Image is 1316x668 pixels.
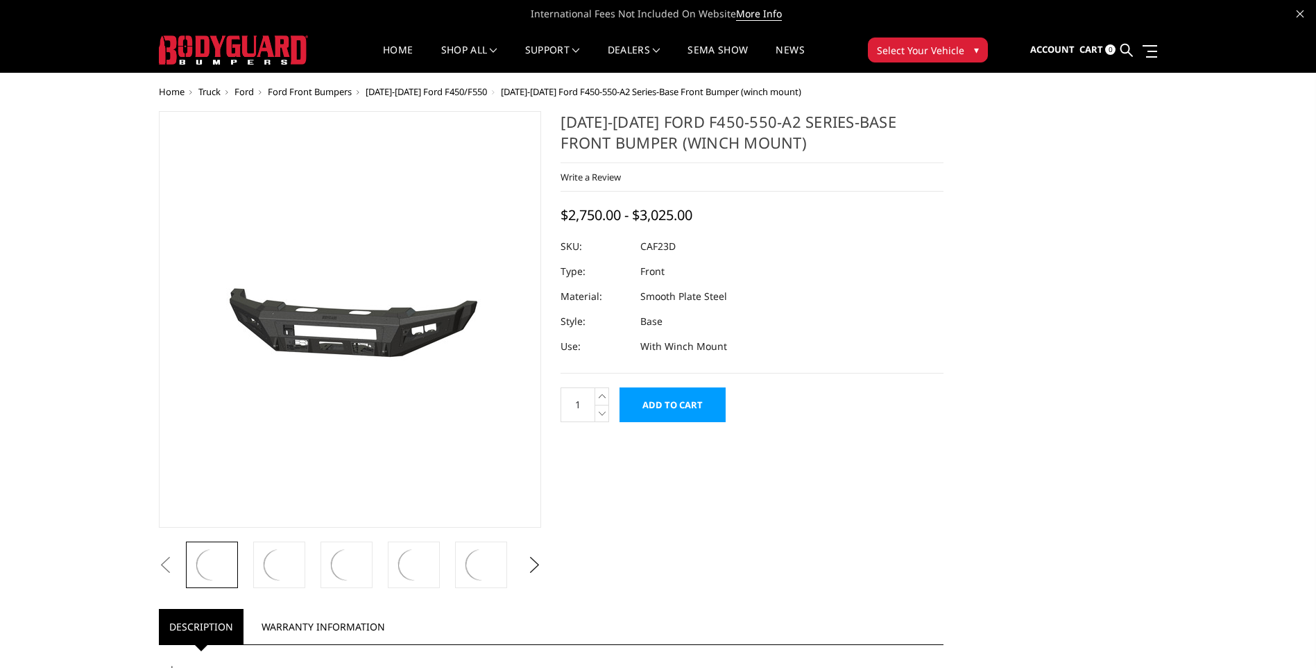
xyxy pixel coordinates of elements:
button: Previous [155,555,176,576]
a: SEMA Show [687,45,748,72]
a: [DATE]-[DATE] Ford F450/F550 [366,85,487,98]
img: 2023-2025 Ford F450-550-A2 Series-Base Front Bumper (winch mount) [176,238,523,401]
a: Support [525,45,580,72]
img: 2023-2025 Ford F450-550-A2 Series-Base Front Bumper (winch mount) [462,546,500,584]
dt: SKU: [561,234,630,259]
a: News [776,45,804,72]
dt: Style: [561,309,630,334]
a: Home [159,85,185,98]
dd: Front [640,259,665,284]
a: Ford Front Bumpers [268,85,352,98]
button: Select Your Vehicle [868,37,988,62]
dd: With Winch Mount [640,334,727,359]
img: 2023-2025 Ford F450-550-A2 Series-Base Front Bumper (winch mount) [260,546,298,584]
dd: Base [640,309,663,334]
a: Dealers [608,45,660,72]
a: 2023-2025 Ford F450-550-A2 Series-Base Front Bumper (winch mount) [159,111,542,528]
a: Account [1030,31,1075,69]
a: Cart 0 [1079,31,1116,69]
span: $2,750.00 - $3,025.00 [561,206,692,224]
a: shop all [441,45,497,72]
dt: Type: [561,259,630,284]
a: Home [383,45,413,72]
span: Select Your Vehicle [877,43,964,58]
img: 2023-2025 Ford F450-550-A2 Series-Base Front Bumper (winch mount) [395,546,433,584]
a: Description [159,609,243,644]
a: Ford [234,85,254,98]
dd: Smooth Plate Steel [640,284,727,309]
span: ▾ [974,42,979,57]
dd: CAF23D [640,234,676,259]
button: Next [524,555,545,576]
a: Write a Review [561,171,621,183]
input: Add to Cart [619,387,726,422]
span: Account [1030,43,1075,56]
a: Truck [198,85,221,98]
span: 0 [1105,44,1116,55]
span: [DATE]-[DATE] Ford F450-550-A2 Series-Base Front Bumper (winch mount) [501,85,801,98]
img: BODYGUARD BUMPERS [159,35,308,65]
span: Cart [1079,43,1103,56]
img: 2023-2025 Ford F450-550-A2 Series-Base Front Bumper (winch mount) [193,546,231,584]
a: More Info [736,7,782,21]
a: Warranty Information [251,609,395,644]
h1: [DATE]-[DATE] Ford F450-550-A2 Series-Base Front Bumper (winch mount) [561,111,943,163]
dt: Material: [561,284,630,309]
img: 2023-2025 Ford F450-550-A2 Series-Base Front Bumper (winch mount) [327,546,366,584]
dt: Use: [561,334,630,359]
